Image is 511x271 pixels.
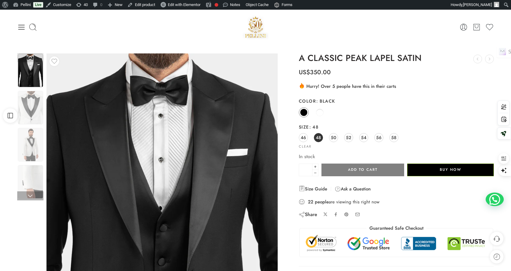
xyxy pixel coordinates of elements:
img: Artboard 3 [18,54,43,87]
button: Add to cart [321,164,404,176]
a: 58 [389,133,398,142]
a: 50 [329,133,338,142]
a: Share on Facebook [334,212,338,217]
span: 52 [346,133,351,142]
img: Artboard 3 [18,165,43,199]
input: Product quantity [299,164,312,176]
a: 46 [299,133,308,142]
label: Color [299,98,494,104]
span: US$ [299,68,310,77]
div: Hurry! Over 5 people have this in their carts [299,82,494,90]
a: Email to your friends [355,212,360,217]
span: 46 [301,133,306,142]
a: Size Guide [299,185,327,193]
span: 56 [376,133,382,142]
img: Trust [304,234,489,252]
span: [PERSON_NAME] [463,2,492,7]
div: Share [299,211,317,218]
a: Wishlist [485,23,494,31]
a: Pellini - [243,14,269,40]
a: 56 [374,133,383,142]
label: Size [299,124,494,130]
a: Share on X [323,212,328,217]
legend: Guaranteed Safe Checkout [366,225,426,231]
strong: 22 [308,199,313,205]
span: 58 [391,133,396,142]
a: 52 [344,133,353,142]
span: 48 [316,133,321,142]
img: Artboard 3 [18,91,43,124]
a: 48 [314,133,323,142]
button: Buy Now [407,164,494,176]
a: Clear options [299,145,311,148]
span: 48 [309,124,318,130]
a: 54 [359,133,368,142]
img: Artboard 3 [18,128,43,161]
p: In stock [299,153,494,161]
span: Black [316,98,335,104]
span: 54 [361,133,366,142]
div: are viewing this right now [299,199,494,205]
a: Ask a Question [335,185,371,193]
a: Pin on Pinterest [344,212,349,217]
bdi: 350.00 [299,68,331,77]
a: Cart [472,23,481,31]
a: My Account [459,23,468,31]
strong: people [315,199,329,205]
a: Live [33,2,43,8]
span: 50 [331,133,336,142]
div: Focus keyphrase not set [215,3,218,7]
span: Edit with Elementor [168,2,200,7]
img: Pellini [243,14,269,40]
h1: A CLASSIC PEAK LAPEL SATIN [299,53,494,63]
